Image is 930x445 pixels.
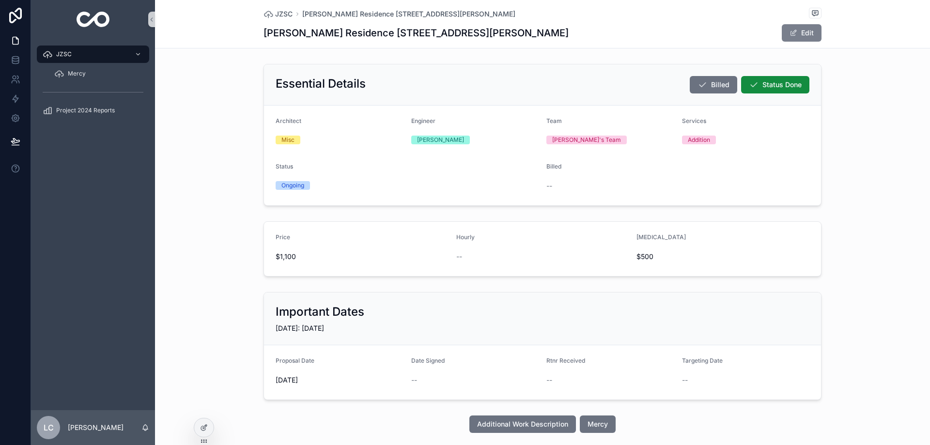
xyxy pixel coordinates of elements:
span: Additional Work Description [477,419,568,429]
img: App logo [77,12,110,27]
span: -- [682,375,688,385]
span: LC [44,422,54,433]
span: $1,100 [276,252,449,261]
button: Additional Work Description [469,415,576,433]
button: Status Done [741,76,809,93]
button: Edit [782,24,821,42]
span: Hourly [456,233,475,241]
span: Billed [711,80,729,90]
span: -- [546,181,552,191]
span: $500 [636,252,764,261]
h2: Essential Details [276,76,366,92]
div: Misc [281,136,294,144]
span: Billed [546,163,561,170]
button: Mercy [580,415,616,433]
a: Project 2024 Reports [37,102,149,119]
span: Date Signed [411,357,445,364]
div: [PERSON_NAME]'s Team [552,136,621,144]
span: -- [411,375,417,385]
button: Billed [690,76,737,93]
div: [PERSON_NAME] [417,136,464,144]
a: JZSC [37,46,149,63]
span: -- [456,252,462,261]
div: scrollable content [31,39,155,132]
span: Mercy [68,70,86,77]
div: Ongoing [281,181,304,190]
span: Services [682,117,706,124]
h2: Important Dates [276,304,364,320]
a: Mercy [48,65,149,82]
span: Engineer [411,117,435,124]
span: Mercy [588,419,608,429]
span: JZSC [56,50,72,58]
span: Project 2024 Reports [56,107,115,114]
span: Status [276,163,293,170]
div: Addition [688,136,710,144]
span: Rtnr Received [546,357,585,364]
span: [DATE]: [DATE] [276,324,324,332]
a: [PERSON_NAME] Residence [STREET_ADDRESS][PERSON_NAME] [302,9,515,19]
span: -- [546,375,552,385]
span: Architect [276,117,301,124]
span: Price [276,233,290,241]
p: [PERSON_NAME] [68,423,124,432]
span: Status Done [762,80,802,90]
span: [MEDICAL_DATA] [636,233,686,241]
span: [DATE] [276,375,403,385]
span: Proposal Date [276,357,314,364]
a: JZSC [263,9,293,19]
span: Team [546,117,562,124]
h1: [PERSON_NAME] Residence [STREET_ADDRESS][PERSON_NAME] [263,26,569,40]
span: Targeting Date [682,357,723,364]
span: JZSC [275,9,293,19]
